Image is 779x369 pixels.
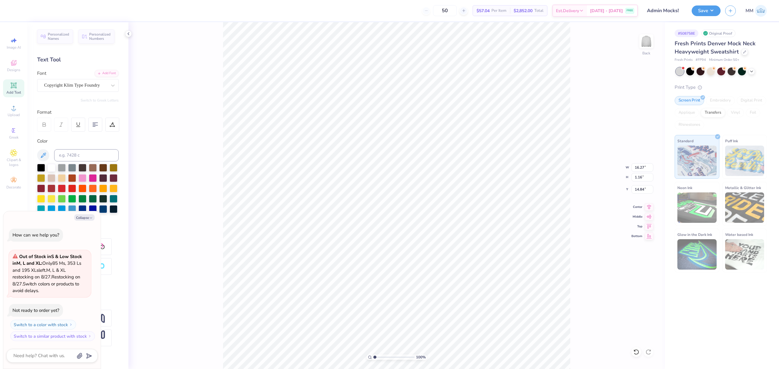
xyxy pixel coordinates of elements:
[37,70,46,77] label: Font
[746,5,767,17] a: MM
[10,320,76,329] button: Switch to a color with stock
[677,231,712,238] span: Glow in the Dark Ink
[677,192,717,223] img: Neon Ink
[725,192,764,223] img: Metallic & Glitter Ink
[701,108,725,117] div: Transfers
[491,8,506,14] span: Per Item
[631,215,642,219] span: Middle
[642,5,687,17] input: Untitled Design
[675,29,698,37] div: # 508758E
[675,108,699,117] div: Applique
[677,239,717,270] img: Glow in the Dark Ink
[54,149,119,161] input: e.g. 7428 c
[675,96,704,105] div: Screen Print
[37,138,119,145] div: Color
[725,138,738,144] span: Puff Ink
[725,146,764,176] img: Puff Ink
[514,8,533,14] span: $2,852.00
[590,8,623,14] span: [DATE] - [DATE]
[725,231,753,238] span: Water based Ink
[69,323,73,326] img: Switch to a color with stock
[48,32,69,41] span: Personalized Names
[6,90,21,95] span: Add Text
[746,108,760,117] div: Foil
[416,354,426,360] span: 100 %
[6,185,21,190] span: Decorate
[37,109,119,116] div: Format
[675,84,767,91] div: Print Type
[8,112,20,117] span: Upload
[746,7,753,14] span: MM
[3,157,24,167] span: Clipart & logos
[642,50,650,56] div: Back
[701,29,735,37] div: Original Proof
[677,184,692,191] span: Neon Ink
[95,70,119,77] div: Add Font
[706,96,735,105] div: Embroidery
[727,108,744,117] div: Vinyl
[675,57,693,63] span: Fresh Prints
[737,96,766,105] div: Digital Print
[692,5,721,16] button: Save
[12,307,59,313] div: Not ready to order yet?
[677,138,693,144] span: Standard
[7,67,20,72] span: Designs
[89,32,111,41] span: Personalized Numbers
[12,253,82,294] span: Only 85 Ms, 353 Ls and 195 XLs left. M, L & XL restocking on 8/27. Restocking on 8/27. Switch col...
[534,8,543,14] span: Total
[433,5,457,16] input: – –
[627,9,633,13] span: FREE
[37,56,119,64] div: Text Tool
[74,214,95,221] button: Collapse
[631,205,642,209] span: Center
[88,334,92,338] img: Switch to a similar product with stock
[556,8,579,14] span: Est. Delivery
[725,239,764,270] img: Water based Ink
[477,8,490,14] span: $57.04
[19,253,55,260] strong: Out of Stock in S
[755,5,767,17] img: Mariah Myssa Salurio
[631,234,642,238] span: Bottom
[631,224,642,229] span: Top
[709,57,739,63] span: Minimum Order: 50 +
[675,40,756,55] span: Fresh Prints Denver Mock Neck Heavyweight Sweatshirt
[696,57,706,63] span: # FP94
[7,45,21,50] span: Image AI
[12,232,59,238] div: How can we help you?
[10,331,95,341] button: Switch to a similar product with stock
[677,146,717,176] img: Standard
[9,135,19,140] span: Greek
[725,184,761,191] span: Metallic & Glitter Ink
[640,35,652,47] img: Back
[81,98,119,103] button: Switch to Greek Letters
[675,120,704,129] div: Rhinestones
